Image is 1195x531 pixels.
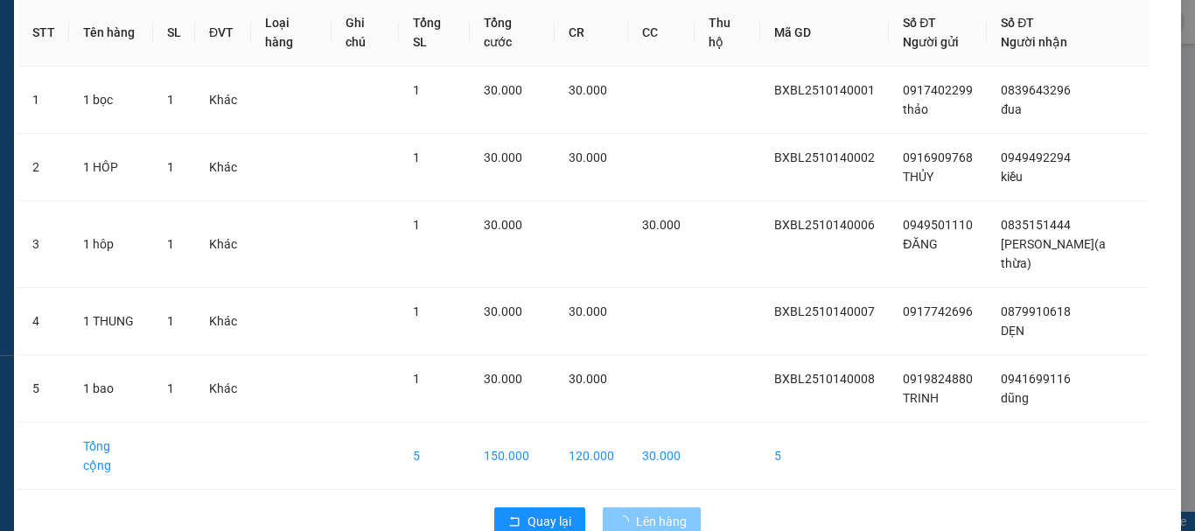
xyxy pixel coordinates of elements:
[399,423,470,490] td: 5
[413,83,420,97] span: 1
[1001,237,1106,270] span: [PERSON_NAME](a thừa)
[903,218,973,232] span: 0949501110
[484,372,522,386] span: 30.000
[69,66,153,134] td: 1 bọc
[167,237,174,251] span: 1
[774,150,875,164] span: BXBL2510140002
[774,304,875,318] span: BXBL2510140007
[1001,102,1022,116] span: đua
[69,288,153,355] td: 1 THUNG
[18,134,69,201] td: 2
[1001,324,1024,338] span: DẸN
[18,288,69,355] td: 4
[555,423,628,490] td: 120.000
[18,355,69,423] td: 5
[195,288,251,355] td: Khác
[569,304,607,318] span: 30.000
[774,218,875,232] span: BXBL2510140006
[1001,170,1023,184] span: kiều
[1001,150,1071,164] span: 0949492294
[18,66,69,134] td: 1
[484,218,522,232] span: 30.000
[903,170,933,184] span: THỦY
[413,372,420,386] span: 1
[628,423,695,490] td: 30.000
[903,102,928,116] span: thảo
[903,35,959,49] span: Người gửi
[167,314,174,328] span: 1
[508,515,521,529] span: rollback
[195,66,251,134] td: Khác
[195,134,251,201] td: Khác
[1001,391,1029,405] span: dũng
[569,150,607,164] span: 30.000
[413,218,420,232] span: 1
[470,423,555,490] td: 150.000
[18,201,69,288] td: 3
[413,150,420,164] span: 1
[413,304,420,318] span: 1
[1001,83,1071,97] span: 0839643296
[69,201,153,288] td: 1 hôp
[642,218,681,232] span: 30.000
[903,372,973,386] span: 0919824880
[903,304,973,318] span: 0917742696
[1001,16,1034,30] span: Số ĐT
[903,391,939,405] span: TRINH
[903,16,936,30] span: Số ĐT
[69,134,153,201] td: 1 HÔP
[1001,35,1067,49] span: Người nhận
[528,512,571,531] span: Quay lại
[484,83,522,97] span: 30.000
[195,355,251,423] td: Khác
[69,423,153,490] td: Tổng cộng
[903,83,973,97] span: 0917402299
[903,150,973,164] span: 0916909768
[484,150,522,164] span: 30.000
[167,381,174,395] span: 1
[569,372,607,386] span: 30.000
[760,423,889,490] td: 5
[484,304,522,318] span: 30.000
[1001,304,1071,318] span: 0879910618
[195,201,251,288] td: Khác
[569,83,607,97] span: 30.000
[69,355,153,423] td: 1 bao
[617,515,636,528] span: loading
[774,83,875,97] span: BXBL2510140001
[1001,218,1071,232] span: 0835151444
[636,512,687,531] span: Lên hàng
[167,93,174,107] span: 1
[903,237,937,251] span: ĐĂNG
[774,372,875,386] span: BXBL2510140008
[1001,372,1071,386] span: 0941699116
[167,160,174,174] span: 1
